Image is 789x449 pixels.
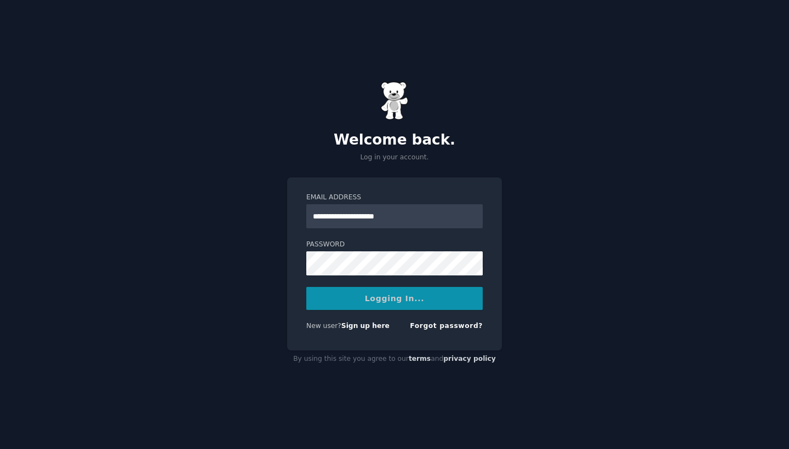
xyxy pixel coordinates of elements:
img: Gummy Bear [381,82,408,120]
label: Email Address [306,193,483,203]
div: By using this site you agree to our and [287,350,502,368]
a: privacy policy [443,355,496,362]
span: New user? [306,322,341,330]
a: terms [409,355,431,362]
h2: Welcome back. [287,131,502,149]
a: Forgot password? [410,322,483,330]
a: Sign up here [341,322,390,330]
label: Password [306,240,483,250]
p: Log in your account. [287,153,502,163]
